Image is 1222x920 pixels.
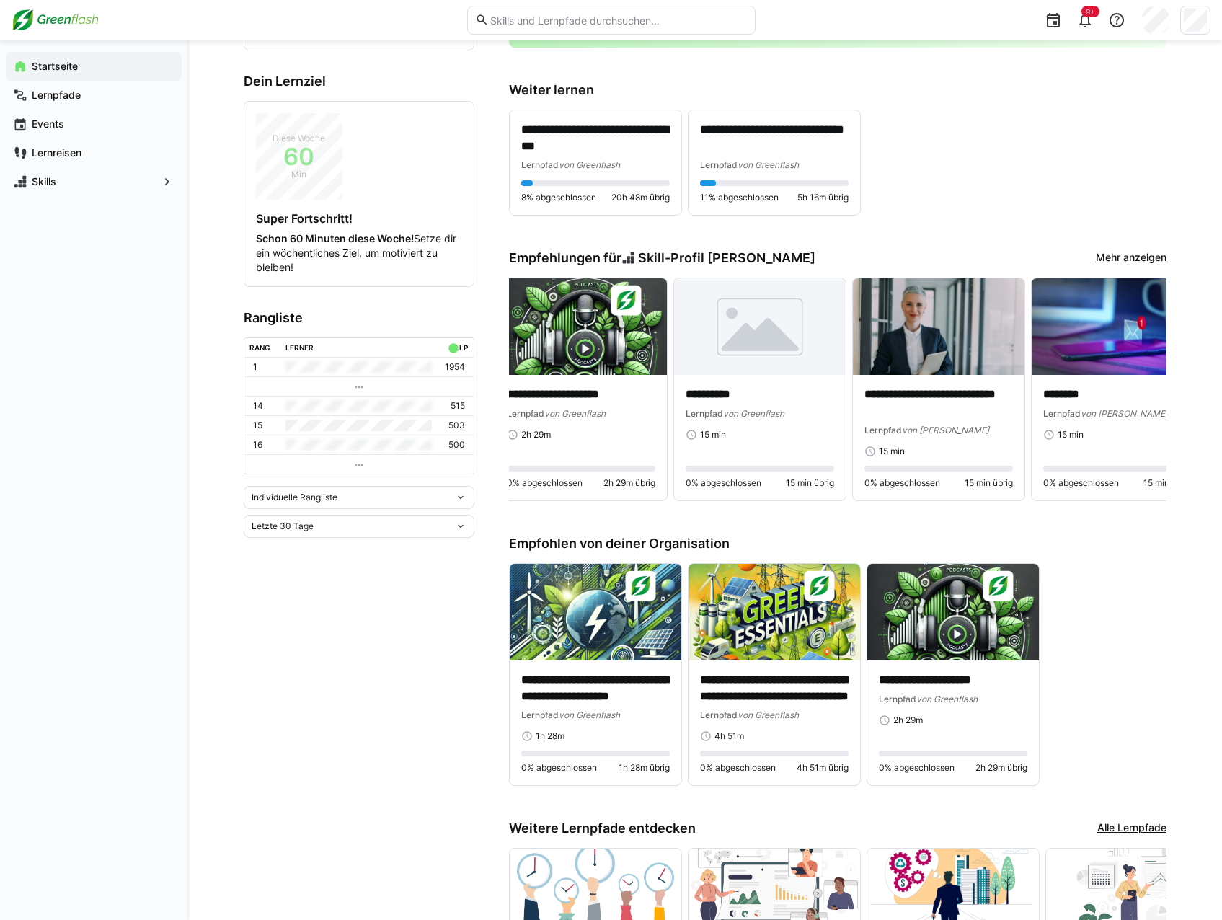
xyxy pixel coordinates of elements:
[253,420,262,431] p: 15
[253,361,257,373] p: 1
[448,439,465,451] p: 500
[253,439,262,451] p: 16
[1043,477,1119,489] span: 0% abgeschlossen
[714,730,744,742] span: 4h 51m
[879,762,955,774] span: 0% abgeschlossen
[1081,408,1168,419] span: von [PERSON_NAME]
[451,400,465,412] p: 515
[916,694,978,704] span: von Greenflash
[638,250,815,266] span: Skill-Profil [PERSON_NAME]
[786,477,834,489] span: 15 min übrig
[445,361,465,373] p: 1954
[521,159,559,170] span: Lernpfad
[509,821,696,836] h3: Weitere Lernpfade entdecken
[686,408,723,419] span: Lernpfad
[510,564,681,660] img: image
[256,211,462,226] h4: Super Fortschritt!
[256,232,414,244] strong: Schon 60 Minuten diese Woche!
[700,709,738,720] span: Lernpfad
[509,250,816,266] h3: Empfehlungen für
[797,192,849,203] span: 5h 16m übrig
[244,74,474,89] h3: Dein Lernziel
[797,762,849,774] span: 4h 51m übrig
[864,477,940,489] span: 0% abgeschlossen
[893,715,923,726] span: 2h 29m
[674,278,846,375] img: image
[521,192,596,203] span: 8% abgeschlossen
[1096,250,1166,266] a: Mehr anzeigen
[853,278,1024,375] img: image
[1086,7,1095,16] span: 9+
[489,14,747,27] input: Skills und Lernpfade durchsuchen…
[1032,278,1203,375] img: image
[459,343,468,352] div: LP
[536,730,564,742] span: 1h 28m
[256,231,462,275] p: Setze dir ein wöchentliches Ziel, um motiviert zu bleiben!
[700,192,779,203] span: 11% abgeschlossen
[559,709,620,720] span: von Greenflash
[521,429,551,441] span: 2h 29m
[738,159,799,170] span: von Greenflash
[521,709,559,720] span: Lernpfad
[507,408,544,419] span: Lernpfad
[1143,477,1192,489] span: 15 min übrig
[965,477,1013,489] span: 15 min übrig
[700,762,776,774] span: 0% abgeschlossen
[879,694,916,704] span: Lernpfad
[544,408,606,419] span: von Greenflash
[975,762,1027,774] span: 2h 29m übrig
[559,159,620,170] span: von Greenflash
[867,564,1039,660] img: image
[252,521,314,532] span: Letzte 30 Tage
[1058,429,1084,441] span: 15 min
[902,425,989,435] span: von [PERSON_NAME]
[495,278,667,375] img: image
[723,408,784,419] span: von Greenflash
[252,492,337,503] span: Individuelle Rangliste
[507,477,583,489] span: 0% abgeschlossen
[1043,408,1081,419] span: Lernpfad
[700,159,738,170] span: Lernpfad
[249,343,270,352] div: Rang
[253,400,263,412] p: 14
[619,762,670,774] span: 1h 28m übrig
[738,709,799,720] span: von Greenflash
[244,310,474,326] h3: Rangliste
[603,477,655,489] span: 2h 29m übrig
[864,425,902,435] span: Lernpfad
[521,762,597,774] span: 0% abgeschlossen
[689,564,860,660] img: image
[448,420,465,431] p: 503
[285,343,314,352] div: Lerner
[611,192,670,203] span: 20h 48m übrig
[509,82,1166,98] h3: Weiter lernen
[700,429,726,441] span: 15 min
[879,446,905,457] span: 15 min
[509,536,1166,552] h3: Empfohlen von deiner Organisation
[1097,821,1166,836] a: Alle Lernpfade
[686,477,761,489] span: 0% abgeschlossen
